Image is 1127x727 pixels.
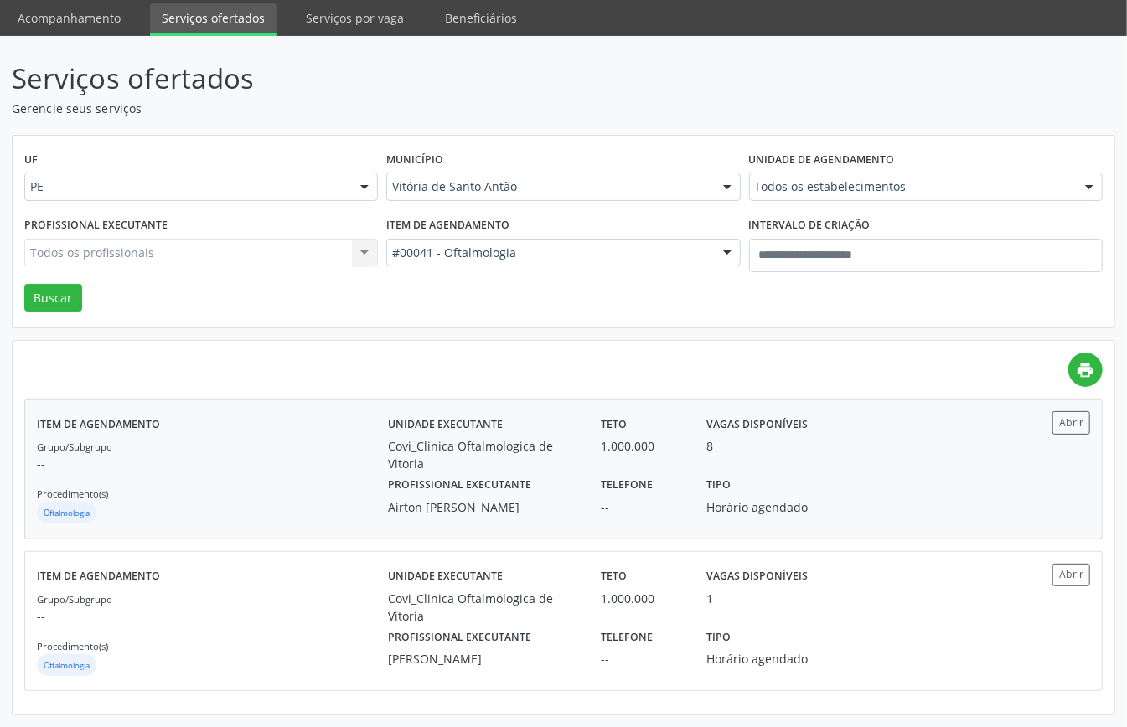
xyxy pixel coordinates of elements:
label: Telefone [601,625,653,651]
label: UF [24,147,38,173]
div: Horário agendado [707,498,843,516]
div: Horário agendado [707,650,843,668]
small: Grupo/Subgrupo [37,441,112,453]
div: Covi_Clinica Oftalmologica de Vitoria [388,437,577,472]
label: Unidade executante [388,564,503,590]
small: Procedimento(s) [37,487,108,500]
label: Vagas disponíveis [707,564,809,590]
p: Serviços ofertados [12,58,784,100]
small: Oftalmologia [44,660,90,671]
div: 1.000.000 [601,437,684,455]
div: Airton [PERSON_NAME] [388,498,577,516]
label: Unidade executante [388,411,503,437]
label: Unidade de agendamento [749,147,895,173]
span: Vitória de Santo Antão [392,178,706,195]
a: Beneficiários [433,3,529,33]
div: 1 [707,590,714,607]
small: Grupo/Subgrupo [37,593,112,606]
div: [PERSON_NAME] [388,650,577,668]
p: Gerencie seus serviços [12,100,784,117]
span: Todos os estabelecimentos [755,178,1068,195]
label: Item de agendamento [37,411,160,437]
label: Tipo [707,472,732,498]
p: -- [37,455,388,472]
label: Intervalo de criação [749,213,871,239]
a: Acompanhamento [6,3,132,33]
small: Oftalmologia [44,508,90,518]
button: Abrir [1052,411,1090,434]
label: Teto [601,411,627,437]
button: Buscar [24,284,82,312]
a: Serviços ofertados [150,3,277,36]
i: print [1077,361,1095,379]
label: Vagas disponíveis [707,411,809,437]
a: Serviços por vaga [294,3,416,33]
label: Profissional executante [388,472,531,498]
label: Teto [601,564,627,590]
div: 1.000.000 [601,590,684,607]
label: Município [386,147,443,173]
label: Profissional executante [24,213,168,239]
a: print [1068,353,1103,387]
span: #00041 - Oftalmologia [392,245,706,261]
button: Abrir [1052,564,1090,586]
div: -- [601,498,684,516]
small: Procedimento(s) [37,640,108,652]
div: 8 [707,437,714,455]
label: Item de agendamento [37,564,160,590]
span: PE [30,178,344,195]
label: Profissional executante [388,625,531,651]
label: Tipo [707,625,732,651]
label: Item de agendamento [386,213,509,239]
label: Telefone [601,472,653,498]
p: -- [37,607,388,625]
div: Covi_Clinica Oftalmologica de Vitoria [388,590,577,625]
div: -- [601,650,684,668]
